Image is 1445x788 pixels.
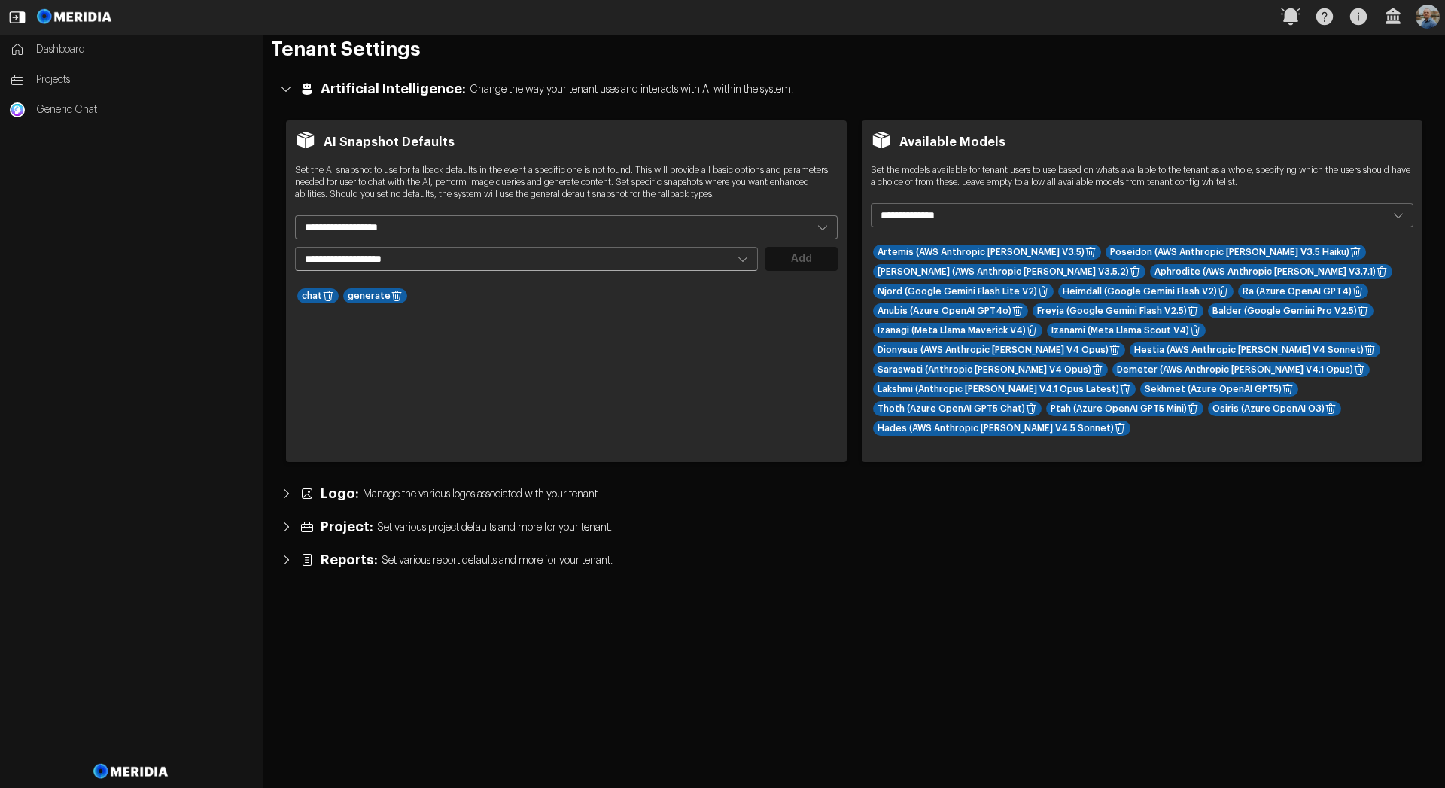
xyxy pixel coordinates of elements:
span: Manage the various logos associated with your tenant. [363,485,600,502]
div: google.gemini-flash-v25 - google/chat/google.gemini-flash-v25 [1033,303,1203,318]
div: claude-v4:1-opus-20250805 - anthropic/chat/claude-v4:1-opus-20250805 [873,382,1136,397]
div: google.gemini-flash-v2 - google/chat/google.gemini-flash-v2 [1058,284,1234,299]
span: Logo: [321,486,359,501]
span: Change the way your tenant uses and interacts with AI within the system. [470,81,793,97]
img: Generic Chat [10,102,25,117]
button: Logo:Manage the various logos associated with your tenant. [271,477,1437,510]
div: anthropic.claude-v3:5 - aws/chat/anthropic.claude-v3:5 [873,245,1101,260]
div: anthropic.claude-v4-opus - aws/chat/anthropic.claude-v4-opus [873,342,1125,357]
img: Profile Icon [1416,5,1440,29]
div: openai-gpt4o - azure/chat/openai-gpt4o [873,303,1028,318]
div: chat/generate - aws claude 4 Sonnet - 6d6948aa-1041-4225-8a0c-8e1243bdd196 [297,288,339,303]
button: Add [765,247,838,271]
span: Artificial Intelligence: [321,81,466,96]
button: Artificial Intelligence:Change the way your tenant uses and interacts with AI within the system. [271,72,1437,105]
div: anthropic.claude-v3:7.1 - aws/chat/anthropic.claude-v3:7.1 [1150,264,1392,279]
span: Projects [36,72,254,87]
div: openai-gpt5 - azure/chat/openai-gpt5 [1140,382,1298,397]
div: anthropic.claude-v4-sonnet - aws/chat/anthropic.claude-v4-sonnet [1130,342,1380,357]
a: Dashboard [2,35,261,65]
div: google.gemini-pro-v25 - google/chat/google.gemini-pro-v25 [1208,303,1374,318]
h3: AI Snapshot Defaults [324,136,455,148]
div: openai-gpt5-chat - azure/chat/openai-gpt5-chat [873,401,1042,416]
span: Dashboard [36,42,254,57]
div: meta.llama-scout-v4 - google/chat/meta.llama-scout-v4 [1047,323,1206,338]
img: Meridia Logo [91,755,172,788]
div: openai-gpt4 - azure/chat/openai-gpt4 [1238,284,1368,299]
div: anthropic.claude-v45-sonnet - aws/chat/anthropic.claude-v45-sonnet [873,421,1130,436]
button: Project:Set various project defaults and more for your tenant. [271,510,1437,543]
div: anthropic.claude-v4:1-opus - aws/chat/anthropic.claude-v4:1-opus [1112,362,1370,377]
span: Set the AI snapshot to use for fallback defaults in the event a specific one is not found. This w... [295,164,838,200]
div: claude-v4-opus-20250514 - anthropic/chat/claude-v4-opus-20250514 [873,362,1108,377]
button: Reports:Set various report defaults and more for your tenant. [271,543,1437,577]
a: Generic ChatGeneric Chat [2,95,261,125]
span: Reports: [321,552,378,567]
span: Generic Chat [36,102,254,117]
div: anthropic.claude-v3:5-haiku - aws/chat/anthropic.claude-v3:5-haiku [1106,245,1366,260]
h3: Available Models [899,136,1005,148]
span: Set various project defaults and more for your tenant. [377,519,612,535]
span: Project: [321,519,373,534]
div: openai-gpt5-mini - azure/chat/openai-gpt5-mini [1046,401,1203,416]
div: anthropic.claude-v3:5.2 - aws/chat/anthropic.claude-v3:5.2 [873,264,1145,279]
div: google.gemini-flash-lite-v2 - google/chat/google.gemini-flash-lite-v2 [873,284,1054,299]
a: Projects [2,65,261,95]
span: Set the models available for tenant users to use based on whats available to the tenant as a whol... [871,164,1413,188]
div: chat/generate - aws claude 3.7.1 - f67995a3-7550-4a3c-8cb7-96e8465ddaa8 [343,288,407,303]
div: meta.llama-maverick-v4 - google/chat/meta.llama-maverick-v4 [873,323,1042,338]
div: openai-o3 - azure/chat/openai-o3 [1208,401,1341,416]
h1: Tenant Settings [271,42,1437,57]
span: Set various report defaults and more for your tenant. [382,552,613,568]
